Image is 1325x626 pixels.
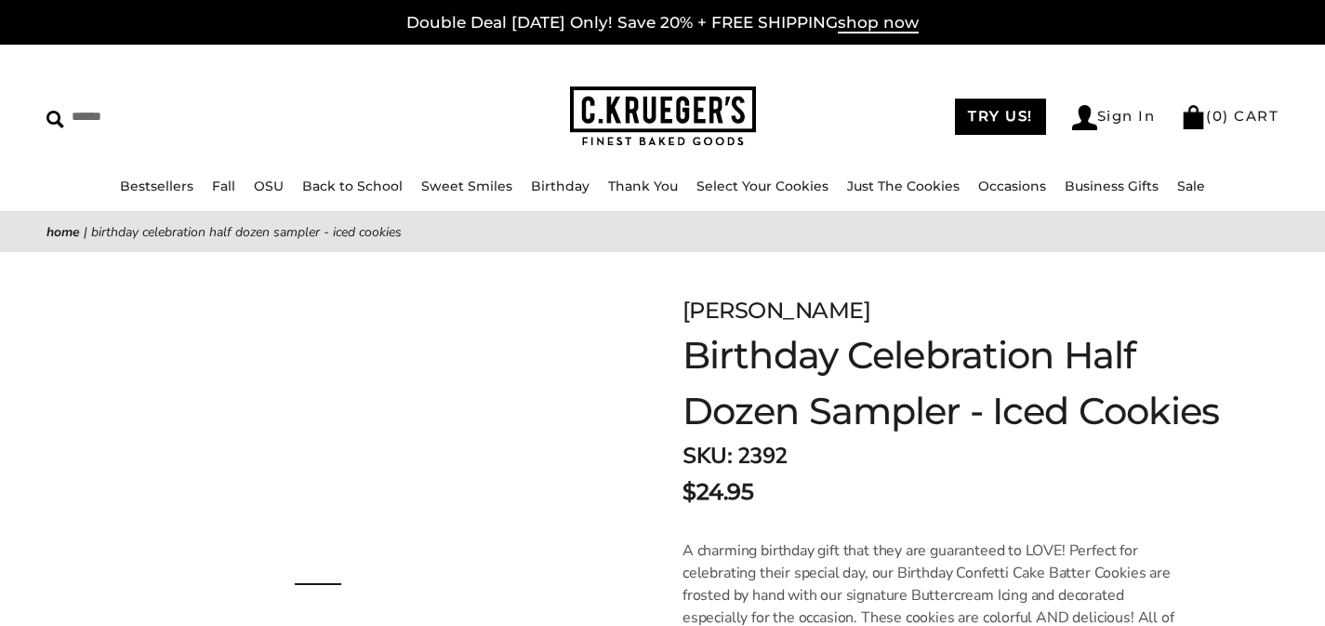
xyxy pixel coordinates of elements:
a: Back to School [302,178,403,194]
span: $24.95 [682,475,753,509]
strong: SKU: [682,441,732,471]
a: Sweet Smiles [421,178,512,194]
a: Birthday [531,178,590,194]
input: Search [46,102,336,131]
a: Select Your Cookies [696,178,828,194]
img: Account [1072,105,1097,130]
span: Birthday Celebration Half Dozen Sampler - Iced Cookies [91,223,402,241]
a: TRY US! [955,99,1046,135]
div: [PERSON_NAME] [682,294,1232,327]
a: Bestsellers [120,178,193,194]
a: OSU [254,178,284,194]
a: Business Gifts [1065,178,1159,194]
a: Thank You [608,178,678,194]
a: Double Deal [DATE] Only! Save 20% + FREE SHIPPINGshop now [406,13,919,33]
h1: Birthday Celebration Half Dozen Sampler - Iced Cookies [682,327,1232,439]
a: Fall [212,178,235,194]
img: Search [46,111,64,128]
a: Sale [1177,178,1205,194]
img: Bag [1181,105,1206,129]
a: Sign In [1072,105,1156,130]
img: C.KRUEGER'S [570,87,756,147]
a: Home [46,223,80,241]
span: 2392 [737,441,788,471]
a: Occasions [978,178,1046,194]
span: 0 [1212,107,1224,125]
span: shop now [838,13,919,33]
a: Just The Cookies [847,178,960,194]
span: | [84,223,87,241]
nav: breadcrumbs [46,221,1279,243]
a: (0) CART [1181,107,1279,125]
